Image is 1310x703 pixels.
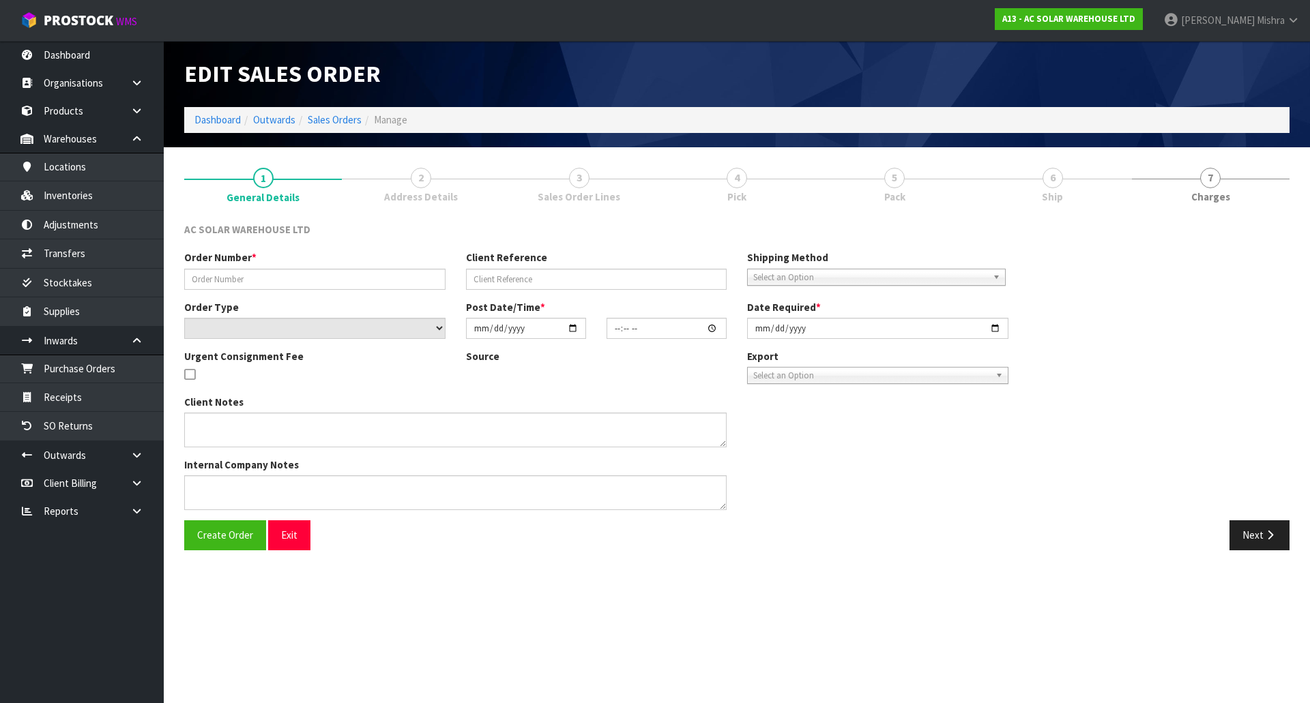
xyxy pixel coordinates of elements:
[466,300,545,314] label: Post Date/Time
[747,250,828,265] label: Shipping Method
[194,113,241,126] a: Dashboard
[466,250,547,265] label: Client Reference
[1181,14,1255,27] span: [PERSON_NAME]
[727,168,747,188] span: 4
[727,190,746,204] span: Pick
[184,250,257,265] label: Order Number
[569,168,589,188] span: 3
[253,113,295,126] a: Outwards
[20,12,38,29] img: cube-alt.png
[184,395,244,409] label: Client Notes
[747,349,778,363] label: Export
[538,190,620,204] span: Sales Order Lines
[1229,520,1290,550] button: Next
[184,212,1290,560] span: General Details
[384,190,458,204] span: Address Details
[197,528,253,541] span: Create Order
[466,269,727,290] input: Client Reference
[184,349,304,363] label: Urgent Consignment Fee
[884,190,905,204] span: Pack
[753,368,990,384] span: Select an Option
[374,113,407,126] span: Manage
[1002,13,1135,25] strong: A13 - AC SOLAR WAREHOUSE LTD
[44,12,113,29] span: ProStock
[1200,168,1221,188] span: 7
[884,168,905,188] span: 5
[184,269,446,290] input: Order Number
[753,269,987,286] span: Select an Option
[466,349,499,363] label: Source
[184,300,239,314] label: Order Type
[1257,14,1285,27] span: Mishra
[268,520,310,550] button: Exit
[227,190,300,205] span: General Details
[1191,190,1230,204] span: Charges
[995,8,1143,30] a: A13 - AC SOLAR WAREHOUSE LTD
[184,458,299,472] label: Internal Company Notes
[1042,190,1063,204] span: Ship
[184,59,381,88] span: Edit Sales Order
[411,168,431,188] span: 2
[184,520,266,550] button: Create Order
[253,168,274,188] span: 1
[116,15,137,28] small: WMS
[1043,168,1063,188] span: 6
[184,223,310,236] span: AC SOLAR WAREHOUSE LTD
[747,300,821,314] label: Date Required
[308,113,362,126] a: Sales Orders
